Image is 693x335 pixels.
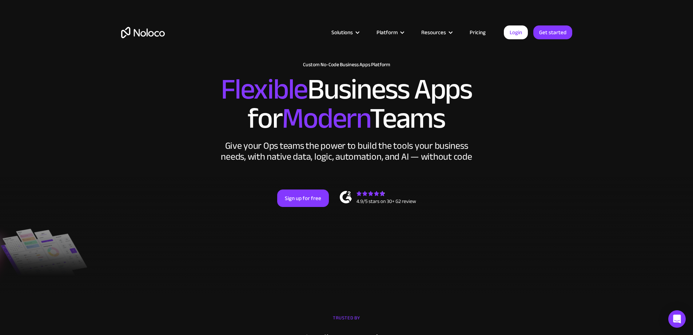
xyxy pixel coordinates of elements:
div: Platform [367,28,412,37]
a: Login [504,25,528,39]
div: Resources [421,28,446,37]
div: Platform [377,28,398,37]
a: Get started [533,25,572,39]
span: Flexible [221,62,307,116]
a: home [121,27,165,38]
div: Resources [412,28,461,37]
a: Pricing [461,28,495,37]
div: Solutions [322,28,367,37]
span: Modern [282,91,370,145]
a: Sign up for free [277,190,329,207]
div: Solutions [331,28,353,37]
div: Open Intercom Messenger [668,310,686,328]
div: Give your Ops teams the power to build the tools your business needs, with native data, logic, au... [219,140,474,162]
h2: Business Apps for Teams [121,75,572,133]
